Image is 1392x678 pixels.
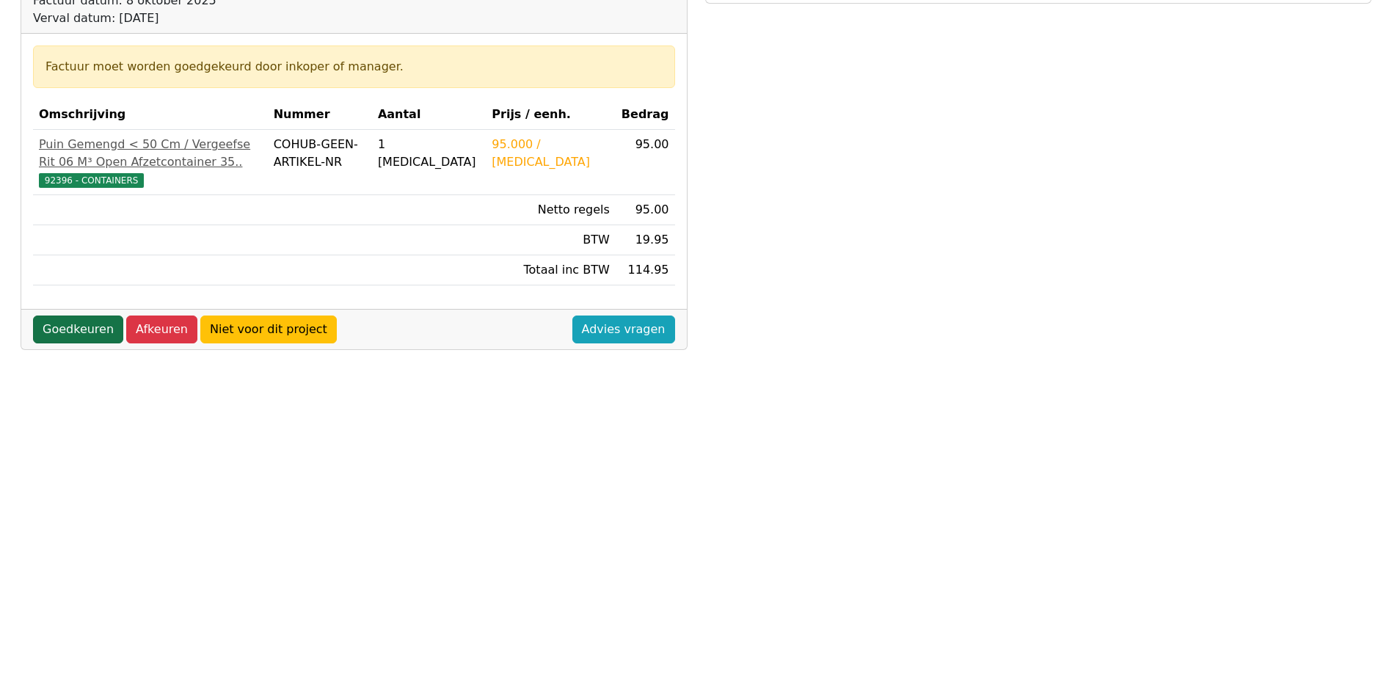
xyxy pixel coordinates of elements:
[492,136,610,171] div: 95.000 / [MEDICAL_DATA]
[372,100,486,130] th: Aantal
[616,255,675,285] td: 114.95
[200,316,337,343] a: Niet voor dit project
[486,100,616,130] th: Prijs / eenh.
[616,130,675,195] td: 95.00
[616,100,675,130] th: Bedrag
[378,136,480,171] div: 1 [MEDICAL_DATA]
[268,100,372,130] th: Nummer
[126,316,197,343] a: Afkeuren
[572,316,675,343] a: Advies vragen
[33,316,123,343] a: Goedkeuren
[39,136,262,189] a: Puin Gemengd < 50 Cm / Vergeefse Rit 06 M³ Open Afzetcontainer 35..92396 - CONTAINERS
[45,58,663,76] div: Factuur moet worden goedgekeurd door inkoper of manager.
[486,255,616,285] td: Totaal inc BTW
[39,173,144,188] span: 92396 - CONTAINERS
[616,195,675,225] td: 95.00
[39,136,262,171] div: Puin Gemengd < 50 Cm / Vergeefse Rit 06 M³ Open Afzetcontainer 35..
[33,100,268,130] th: Omschrijving
[33,10,445,27] div: Verval datum: [DATE]
[486,195,616,225] td: Netto regels
[616,225,675,255] td: 19.95
[268,130,372,195] td: COHUB-GEEN-ARTIKEL-NR
[486,225,616,255] td: BTW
